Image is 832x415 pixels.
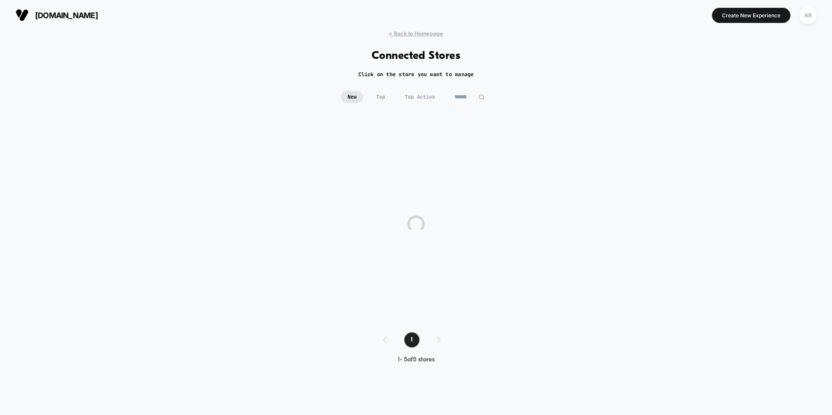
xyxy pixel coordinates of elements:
[35,11,98,20] span: [DOMAIN_NAME]
[13,8,101,22] button: [DOMAIN_NAME]
[372,50,461,62] h1: Connected Stores
[16,9,29,22] img: Visually logo
[389,30,443,37] span: < Back to Homepage
[799,7,816,24] div: AR
[478,94,485,100] img: edit
[370,91,392,103] span: Top
[797,6,819,24] button: AR
[398,91,442,103] span: Top Active
[358,71,474,78] h2: Click on the store you want to manage
[712,8,790,23] button: Create New Experience
[341,91,363,103] span: New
